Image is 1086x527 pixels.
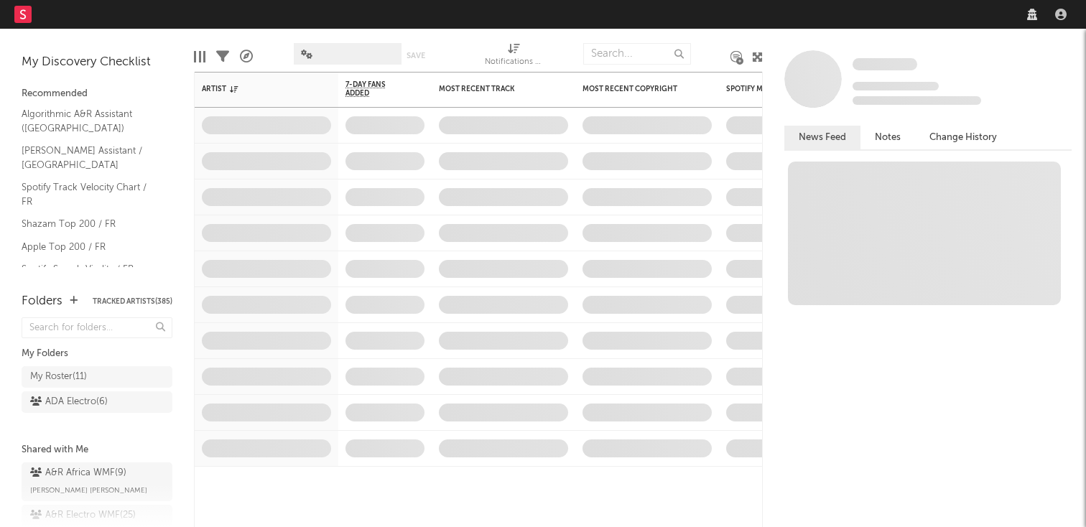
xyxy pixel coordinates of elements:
[30,368,87,386] div: My Roster ( 11 )
[216,36,229,78] div: Filters
[22,261,158,277] a: Spotify Search Virality / FR
[22,54,172,71] div: My Discovery Checklist
[22,216,158,232] a: Shazam Top 200 / FR
[22,317,172,338] input: Search for folders...
[30,465,126,482] div: A&R Africa WMF ( 9 )
[22,345,172,363] div: My Folders
[22,239,158,255] a: Apple Top 200 / FR
[93,298,172,305] button: Tracked Artists(385)
[22,143,158,172] a: [PERSON_NAME] Assistant / [GEOGRAPHIC_DATA]
[583,85,690,93] div: Most Recent Copyright
[853,57,917,72] a: Some Artist
[860,126,915,149] button: Notes
[22,391,172,413] a: ADA Electro(6)
[30,507,136,524] div: A&R Electro WMF ( 25 )
[915,126,1011,149] button: Change History
[853,82,939,90] span: Tracking Since: [DATE]
[240,36,253,78] div: A&R Pipeline
[22,366,172,388] a: My Roster(11)
[345,80,403,98] span: 7-Day Fans Added
[853,58,917,70] span: Some Artist
[30,482,147,499] span: [PERSON_NAME] [PERSON_NAME]
[485,36,542,78] div: Notifications (Artist)
[583,43,691,65] input: Search...
[22,462,172,501] a: A&R Africa WMF(9)[PERSON_NAME] [PERSON_NAME]
[22,293,62,310] div: Folders
[22,85,172,103] div: Recommended
[22,106,158,136] a: Algorithmic A&R Assistant ([GEOGRAPHIC_DATA])
[22,179,158,209] a: Spotify Track Velocity Chart / FR
[30,393,108,411] div: ADA Electro ( 6 )
[784,126,860,149] button: News Feed
[202,85,310,93] div: Artist
[726,85,834,93] div: Spotify Monthly Listeners
[407,52,425,60] button: Save
[853,96,981,105] span: 0 fans last week
[194,36,205,78] div: Edit Columns
[485,54,542,71] div: Notifications (Artist)
[22,442,172,459] div: Shared with Me
[439,85,547,93] div: Most Recent Track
